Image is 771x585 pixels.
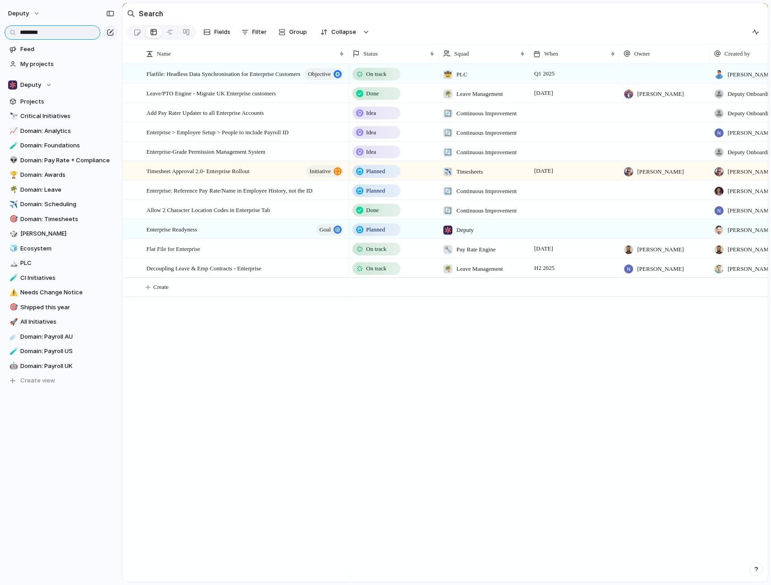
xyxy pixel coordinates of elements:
div: ⚠️ [9,288,16,298]
span: Domain: Scheduling [20,200,114,209]
a: ☄️Domain: Payroll AU [5,330,118,344]
button: 🔭 [8,112,17,121]
span: Continuous Improvement [456,206,517,215]
span: Flatfile: Headless Data Synchronisation for Enterprise Customers [146,68,301,79]
span: Owner [634,49,650,58]
a: 🏔️PLC [5,256,118,270]
span: [PERSON_NAME] [637,90,684,99]
span: deputy [8,9,29,18]
span: Idea [366,109,376,118]
span: Critical Initiatives [20,112,114,121]
span: Domain: Payroll AU [20,332,114,341]
span: Create view [20,376,55,385]
span: Add Pay Rater Updater to all Enterprise Accounts [146,107,264,118]
div: ✈️ [443,167,452,176]
span: Enterprise: Reference Pay Rate/Name in Employee History, not the ID [146,185,312,195]
div: 🧪Domain: Payroll US [5,344,118,358]
a: Feed [5,42,118,56]
span: [DATE] [532,88,555,99]
div: 🤠 [443,70,452,79]
span: Shipped this year [20,303,114,312]
span: Status [363,49,378,58]
div: 🌴 [443,90,452,99]
button: 🧪 [8,347,17,356]
button: 🌴 [8,185,17,194]
div: 🎯 [9,214,16,224]
span: CI Initiatives [20,274,114,283]
div: ✈️Domain: Scheduling [5,198,118,211]
span: H2 2025 [532,263,557,274]
button: objective [305,68,344,80]
div: 🚀 [9,317,16,327]
span: Domain: Leave [20,185,114,194]
div: 🔄 [443,206,452,215]
span: Decoupling Leave & Emp Contracts - Enterprise [146,263,261,273]
span: Enterprise-Grade Permission Management System [146,146,265,156]
a: 🔭Critical Initiatives [5,109,118,123]
span: [PERSON_NAME] [637,245,684,254]
button: Fields [200,25,234,39]
span: Fields [214,28,230,37]
button: 🏆 [8,170,17,179]
div: 🌴 [9,184,16,195]
span: When [544,49,558,58]
span: Squad [454,49,469,58]
span: Domain: Payroll US [20,347,114,356]
button: 🤖 [8,362,17,371]
button: Deputy [5,78,118,92]
span: Planned [366,167,385,176]
div: 🎯 [9,302,16,312]
span: Needs Change Notice [20,288,114,297]
div: 🧪Domain: Foundations [5,139,118,152]
span: Done [366,89,379,98]
a: 👽Domain: Pay Rate + Compliance [5,154,118,167]
span: Filter [252,28,267,37]
button: ✈️ [8,200,17,209]
span: Deputy [456,226,474,235]
span: Enterprise > Employee Setup > People to include Payroll ID [146,127,289,137]
button: ☄️ [8,332,17,341]
span: Timesheets [456,167,483,176]
span: Continuous Improvement [456,148,517,157]
div: 🎯Shipped this year [5,301,118,314]
button: deputy [4,6,45,21]
div: 🧪 [9,346,16,357]
a: 🧊Ecosystem [5,242,118,255]
span: All Initiatives [20,317,114,326]
div: 🏔️ [9,258,16,269]
div: 🌴 [443,264,452,274]
div: ☄️ [9,331,16,342]
div: ✈️ [9,199,16,210]
span: Domain: Timesheets [20,215,114,224]
button: 🧪 [8,274,17,283]
span: Q1 2025 [532,68,557,79]
span: Planned [366,186,385,195]
a: My projects [5,57,118,71]
span: Done [366,206,379,215]
span: On track [366,245,386,254]
button: 🎯 [8,303,17,312]
button: initiative [306,165,344,177]
div: 📈 [9,126,16,136]
span: [DATE] [532,243,555,254]
button: 📈 [8,127,17,136]
span: Leave Management [456,264,503,274]
button: Group [274,25,311,39]
span: Planned [366,225,385,234]
span: Continuous Improvement [456,128,517,137]
span: Domain: Awards [20,170,114,179]
div: 🔧 [443,245,452,254]
a: 🤖Domain: Payroll UK [5,359,118,373]
a: ⚠️Needs Change Notice [5,286,118,299]
span: objective [308,68,331,80]
button: Filter [238,25,270,39]
button: 🚀 [8,317,17,326]
span: Timesheet Approval 2.0- Enterprise Rollout [146,165,249,176]
a: 🌴Domain: Leave [5,183,118,197]
span: Enterprise Readyness [146,224,197,234]
span: Create [153,283,169,292]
